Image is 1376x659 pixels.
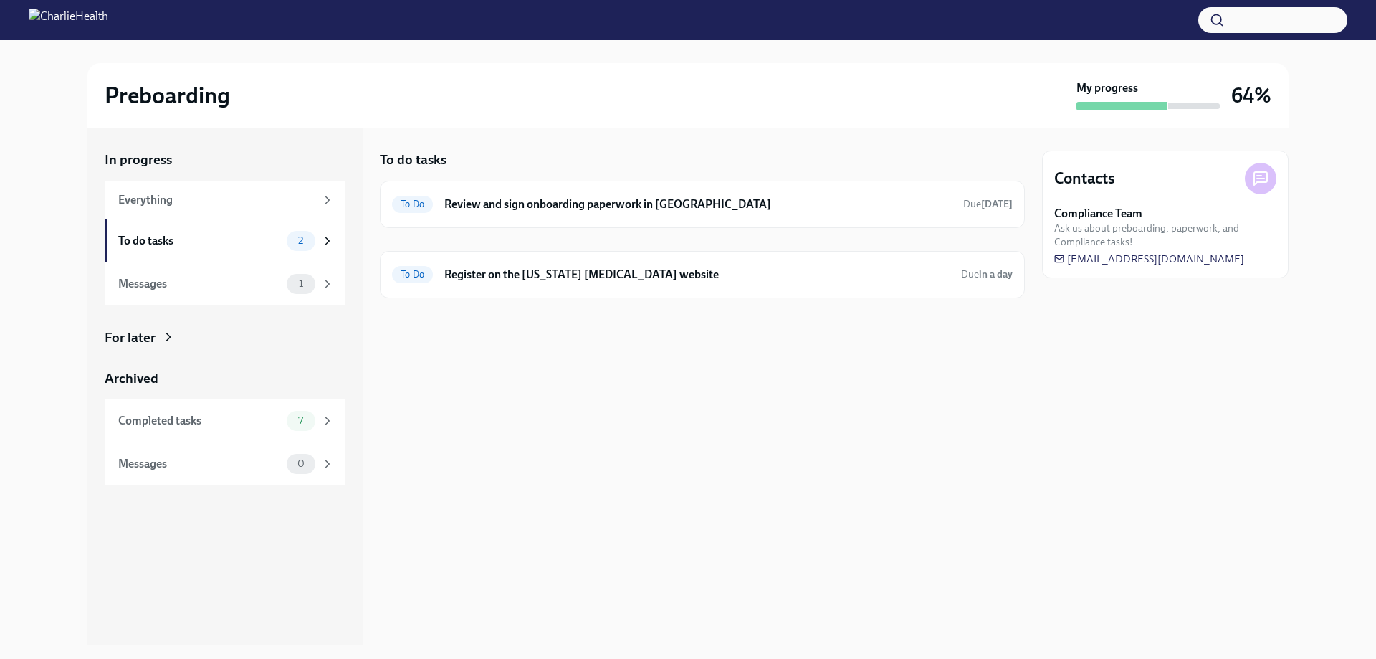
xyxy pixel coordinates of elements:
span: 2 [290,235,312,246]
div: For later [105,328,156,347]
a: In progress [105,151,345,169]
div: Completed tasks [118,413,281,429]
span: 0 [289,458,313,469]
div: Messages [118,276,281,292]
h4: Contacts [1054,168,1115,189]
a: Archived [105,369,345,388]
h6: Review and sign onboarding paperwork in [GEOGRAPHIC_DATA] [444,196,952,212]
span: September 25th, 2025 09:00 [963,197,1013,211]
span: 1 [290,278,312,289]
span: September 18th, 2025 09:00 [961,267,1013,281]
a: For later [105,328,345,347]
h3: 64% [1231,82,1271,108]
h2: Preboarding [105,81,230,110]
div: Everything [118,192,315,208]
span: 7 [290,415,312,426]
span: To Do [392,199,433,209]
a: Everything [105,181,345,219]
img: CharlieHealth [29,9,108,32]
a: To DoReview and sign onboarding paperwork in [GEOGRAPHIC_DATA]Due[DATE] [392,193,1013,216]
span: Due [963,198,1013,210]
span: Ask us about preboarding, paperwork, and Compliance tasks! [1054,222,1276,249]
div: To do tasks [118,233,281,249]
a: Messages1 [105,262,345,305]
a: [EMAIL_ADDRESS][DOMAIN_NAME] [1054,252,1244,266]
a: To do tasks2 [105,219,345,262]
h6: Register on the [US_STATE] [MEDICAL_DATA] website [444,267,950,283]
strong: [DATE] [981,198,1013,210]
a: To DoRegister on the [US_STATE] [MEDICAL_DATA] websiteDuein a day [392,263,1013,286]
strong: Compliance Team [1054,206,1142,222]
div: Messages [118,456,281,472]
strong: My progress [1076,80,1138,96]
a: Messages0 [105,442,345,485]
strong: in a day [979,268,1013,280]
span: To Do [392,269,433,280]
span: Due [961,268,1013,280]
a: Completed tasks7 [105,399,345,442]
h5: To do tasks [380,151,446,169]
